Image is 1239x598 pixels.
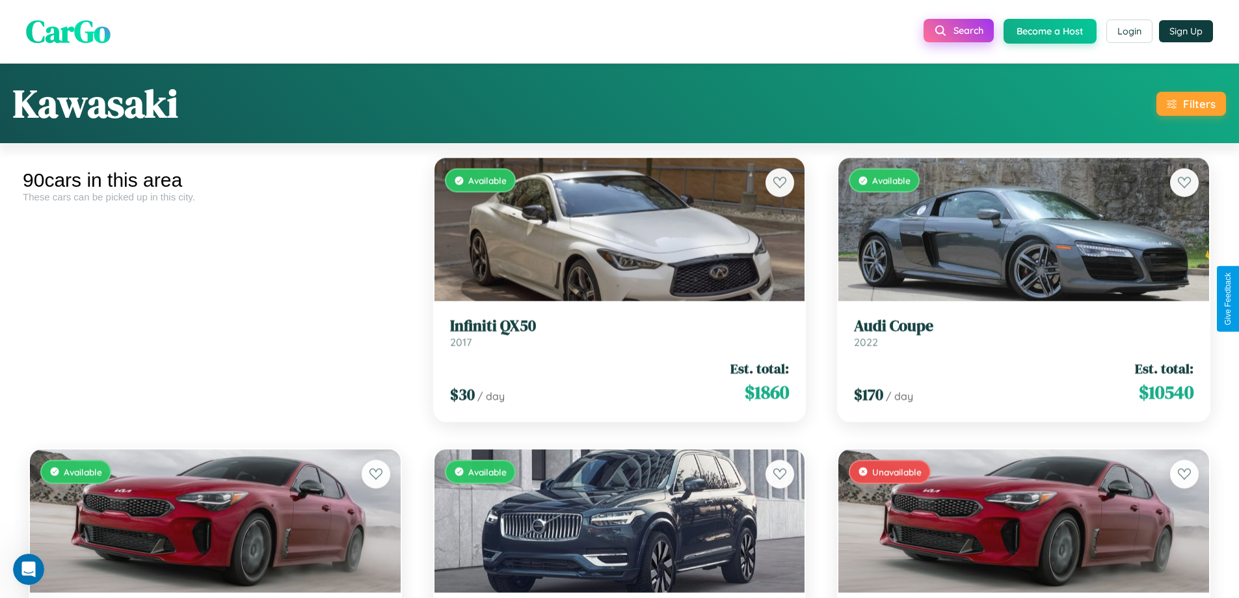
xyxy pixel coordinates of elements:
div: Filters [1183,97,1216,111]
span: 2017 [450,335,472,348]
span: $ 30 [450,383,475,405]
span: 2022 [854,335,878,348]
span: Available [64,466,102,477]
h3: Audi Coupe [854,316,1193,335]
button: Filters [1156,92,1226,116]
span: / day [886,389,913,402]
span: $ 10540 [1139,379,1193,405]
span: $ 170 [854,383,883,405]
div: 90 cars in this area [23,169,408,191]
button: Search [924,19,994,42]
iframe: Intercom live chat [13,554,44,585]
span: Available [872,174,911,185]
span: Available [468,174,507,185]
span: Available [468,466,507,477]
div: Give Feedback [1223,273,1232,325]
button: Become a Host [1004,19,1097,44]
span: CarGo [26,10,111,53]
h1: Kawasaki [13,77,178,130]
span: Est. total: [730,359,789,377]
span: Unavailable [872,466,922,477]
button: Login [1106,20,1152,43]
span: $ 1860 [745,379,789,405]
div: These cars can be picked up in this city. [23,191,408,202]
h3: Infiniti QX50 [450,316,790,335]
a: Infiniti QX502017 [450,316,790,348]
button: Sign Up [1159,20,1213,42]
span: Est. total: [1135,359,1193,377]
span: Search [953,25,983,36]
a: Audi Coupe2022 [854,316,1193,348]
span: / day [477,389,505,402]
